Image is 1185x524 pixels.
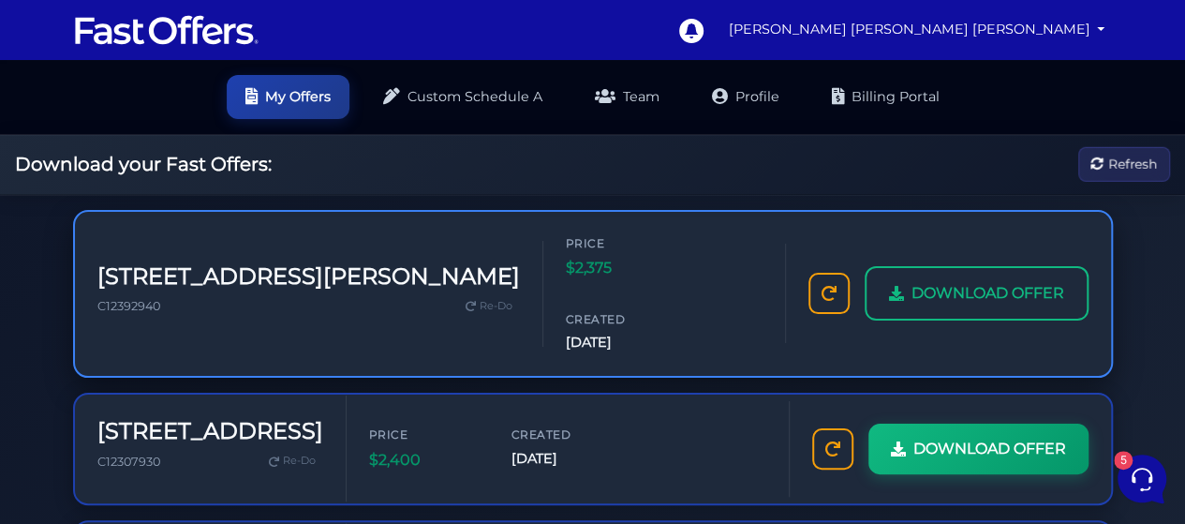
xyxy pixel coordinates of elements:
a: [PERSON_NAME] [PERSON_NAME] [PERSON_NAME] [721,11,1113,48]
a: DOWNLOAD OFFER [865,266,1089,321]
span: $2,375 [566,256,678,280]
span: Start a Conversation [135,305,262,320]
span: Re-Do [283,453,316,470]
span: [DATE] [511,448,624,470]
span: DOWNLOAD OFFER [913,437,1066,461]
button: Start a Conversation [30,293,345,331]
a: Profile [693,75,798,119]
span: DOWNLOAD OFFER [911,281,1064,306]
button: Refresh [1078,147,1170,182]
a: Team [576,75,678,119]
p: 2mo ago [299,237,345,254]
a: See all [303,135,345,150]
p: 2mo ago [299,165,345,182]
span: C12392940 [97,299,160,313]
span: Aura [79,165,288,184]
h3: [STREET_ADDRESS][PERSON_NAME] [97,263,520,291]
button: 5Messages [130,352,245,395]
iframe: Customerly Messenger Launcher [1114,451,1170,507]
button: Help [244,352,360,395]
span: Created [511,426,624,443]
a: DOWNLOAD OFFER [868,424,1089,474]
span: Your Conversations [30,135,152,150]
a: Billing Portal [813,75,958,119]
button: Home [15,352,130,395]
a: AuraI'm sorry you're having trouble with the forms. Here are a few tips that might help: Download... [22,230,352,286]
span: Created [566,310,678,328]
a: My Offers [227,75,349,119]
span: 5 [187,350,200,363]
span: Re-Do [480,298,512,315]
span: C12307930 [97,455,160,469]
p: Home [56,378,88,395]
p: You: nothing is working [79,187,288,206]
h2: Hello [DEMOGRAPHIC_DATA] 👋 [15,15,315,105]
p: Messages [161,378,215,395]
span: Price [369,426,481,443]
p: Help [290,378,315,395]
h2: Download your Fast Offers: [15,153,272,175]
img: dark [30,167,67,204]
span: Refresh [1108,154,1157,174]
span: Aura [79,237,288,256]
a: AuraYou:nothing is working2mo ago [22,157,352,214]
a: Re-Do [458,294,520,319]
span: Price [566,234,678,252]
p: I'm sorry you're having trouble with the forms. Here are a few tips that might help: Download the... [79,260,288,278]
h3: [STREET_ADDRESS] [97,418,323,445]
span: [DATE] [566,332,678,353]
a: Re-Do [261,449,323,473]
span: $2,400 [369,448,481,472]
a: Custom Schedule A [364,75,561,119]
img: dark [30,239,67,277]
